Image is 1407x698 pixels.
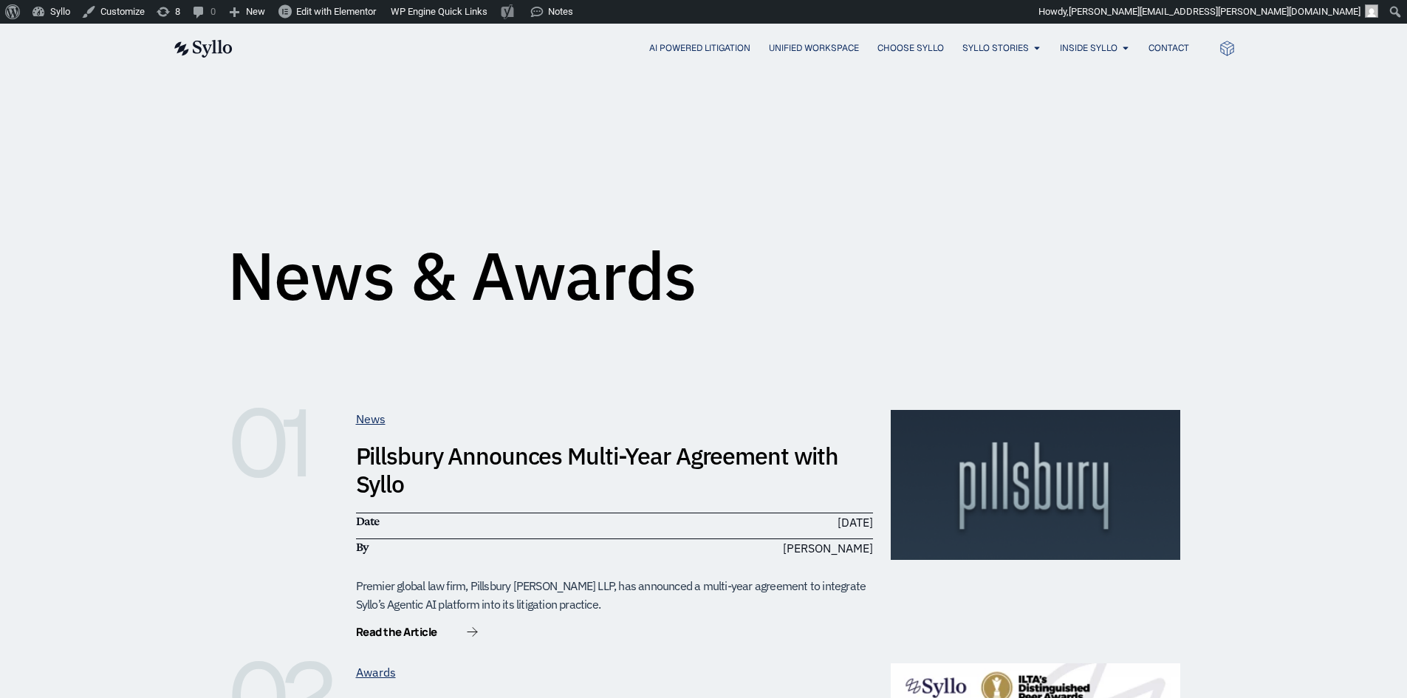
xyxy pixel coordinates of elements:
a: Unified Workspace [769,41,859,55]
h6: By [356,539,607,555]
a: Awards [356,665,396,680]
a: Read the Article [356,626,478,641]
span: [PERSON_NAME] [783,539,873,557]
a: News [356,411,386,426]
span: Read the Article [356,626,437,637]
div: Premier global law firm, Pillsbury [PERSON_NAME] LLP, has announced a multi-year agreement to int... [356,577,873,613]
nav: Menu [262,41,1189,55]
a: Pillsbury Announces Multi-Year Agreement with Syllo [356,440,839,499]
h6: Date [356,513,607,530]
span: [PERSON_NAME][EMAIL_ADDRESS][PERSON_NAME][DOMAIN_NAME] [1069,6,1360,17]
time: [DATE] [838,515,873,530]
div: Menu Toggle [262,41,1189,55]
a: Contact [1148,41,1189,55]
a: Syllo Stories [962,41,1029,55]
a: AI Powered Litigation [649,41,750,55]
img: syllo [172,40,233,58]
h6: 01 [227,410,338,476]
a: Choose Syllo [877,41,944,55]
a: Inside Syllo [1060,41,1117,55]
h1: News & Awards [227,242,696,309]
img: pillsbury [891,410,1180,560]
span: Edit with Elementor [296,6,376,17]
